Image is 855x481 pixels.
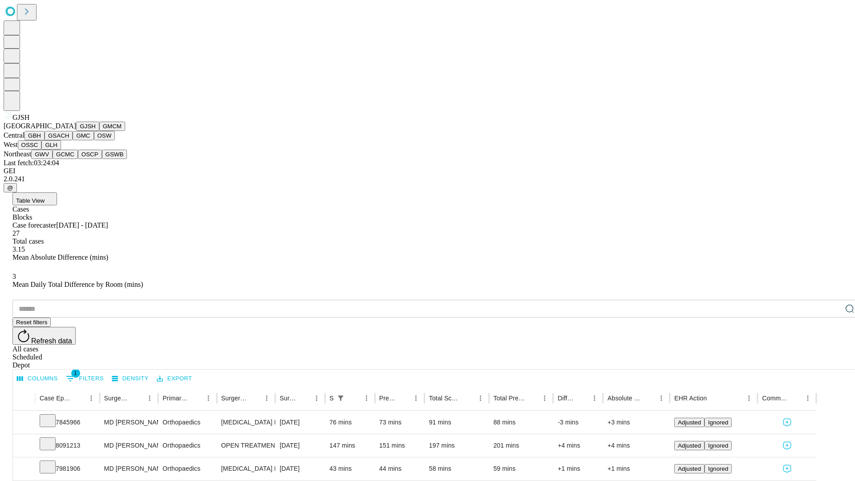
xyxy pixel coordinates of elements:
button: Show filters [64,371,106,386]
button: Adjusted [674,418,704,427]
div: Predicted In Room Duration [379,395,397,402]
div: Case Epic Id [40,395,72,402]
button: Sort [298,392,310,404]
button: Menu [588,392,601,404]
span: Mean Daily Total Difference by Room (mins) [12,281,143,288]
div: 151 mins [379,434,420,457]
span: [DATE] - [DATE] [56,221,108,229]
button: GJSH [76,122,99,131]
span: 1 [71,369,80,378]
button: Sort [526,392,538,404]
button: Sort [576,392,588,404]
div: [MEDICAL_DATA] MEDIAL OR LATERAL MENISCECTOMY [221,411,271,434]
span: Adjusted [678,419,701,426]
button: GMCM [99,122,125,131]
div: Total Scheduled Duration [429,395,461,402]
button: Adjusted [674,441,704,450]
span: 3.15 [12,245,25,253]
button: Menu [85,392,98,404]
div: 7845966 [40,411,95,434]
button: Sort [73,392,85,404]
button: Select columns [15,372,60,386]
button: Ignored [704,418,732,427]
button: Sort [708,392,720,404]
button: Expand [17,461,31,477]
button: GMC [73,131,94,140]
span: [GEOGRAPHIC_DATA] [4,122,76,130]
button: OSCP [78,150,102,159]
div: GEI [4,167,851,175]
button: Reset filters [12,318,51,327]
button: Sort [789,392,802,404]
div: Scheduled In Room Duration [330,395,334,402]
button: Sort [248,392,261,404]
span: Central [4,131,24,139]
div: 201 mins [493,434,549,457]
div: Orthopaedics [163,434,212,457]
div: MD [PERSON_NAME] [PERSON_NAME] [104,434,154,457]
div: [MEDICAL_DATA] RELEASE [221,457,271,480]
button: GSWB [102,150,127,159]
span: Ignored [708,442,728,449]
button: GCMC [53,150,78,159]
button: Menu [538,392,551,404]
button: Menu [360,392,373,404]
div: Total Predicted Duration [493,395,525,402]
div: +3 mins [607,411,665,434]
button: Sort [397,392,410,404]
div: Difference [558,395,575,402]
button: Table View [12,192,57,205]
div: Primary Service [163,395,188,402]
div: Surgeon Name [104,395,130,402]
button: Menu [310,392,323,404]
div: -3 mins [558,411,598,434]
div: OPEN TREATMENT [MEDICAL_DATA] [221,434,271,457]
button: Ignored [704,441,732,450]
button: Adjusted [674,464,704,473]
span: Last fetch: 03:24:04 [4,159,59,167]
div: 58 mins [429,457,484,480]
span: West [4,141,18,148]
div: Comments [762,395,788,402]
span: 27 [12,229,20,237]
div: 147 mins [330,434,370,457]
span: Refresh data [31,337,72,345]
button: Menu [261,392,273,404]
span: Adjusted [678,442,701,449]
div: 73 mins [379,411,420,434]
div: 1 active filter [334,392,347,404]
button: Expand [17,415,31,431]
span: 3 [12,273,16,280]
button: Menu [410,392,422,404]
button: Menu [143,392,156,404]
div: +1 mins [558,457,598,480]
button: OSSC [18,140,42,150]
div: EHR Action [674,395,707,402]
button: OSW [94,131,115,140]
span: Northeast [4,150,31,158]
button: Menu [202,392,215,404]
span: Case forecaster [12,221,56,229]
span: Ignored [708,419,728,426]
button: Refresh data [12,327,76,345]
button: Sort [348,392,360,404]
button: GLH [41,140,61,150]
span: @ [7,184,13,191]
div: 88 mins [493,411,549,434]
div: 91 mins [429,411,484,434]
button: GWV [31,150,53,159]
div: +4 mins [558,434,598,457]
button: Menu [743,392,755,404]
div: 197 mins [429,434,484,457]
div: +4 mins [607,434,665,457]
button: Show filters [334,392,347,404]
div: 43 mins [330,457,370,480]
button: Ignored [704,464,732,473]
button: Density [110,372,151,386]
div: [DATE] [280,434,321,457]
div: 76 mins [330,411,370,434]
div: MD [PERSON_NAME] [PERSON_NAME] [104,457,154,480]
div: Orthopaedics [163,457,212,480]
button: Sort [131,392,143,404]
div: 7981906 [40,457,95,480]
